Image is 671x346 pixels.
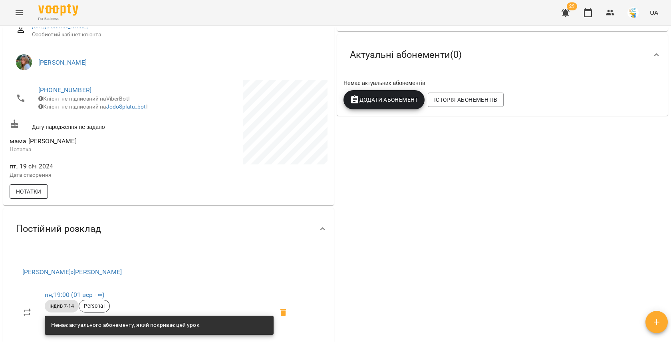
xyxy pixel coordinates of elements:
span: індив 7-14 [45,303,79,310]
div: Немає актуального абонементу, який покриває цей урок [51,318,199,332]
span: Personal [79,303,109,310]
img: Voopty Logo [38,4,78,16]
span: Клієнт не підписаний на ! [38,103,148,110]
span: мама [PERSON_NAME] [10,137,77,145]
div: Немає актуальних абонементів [342,77,663,89]
span: UA [650,8,658,17]
span: Видалити приватний урок Іванна Лизун пн 19:00 клієнта Ніка Вакулюк [274,303,293,322]
a: [PERSON_NAME]»[PERSON_NAME] [22,268,122,276]
button: Додати Абонемент [343,90,425,109]
div: Постійний розклад [3,208,334,249]
img: Іванна Лизун [16,54,32,70]
span: Актуальні абонементи ( 0 ) [350,49,462,61]
span: Клієнт не підписаний на ViberBot! [38,95,130,102]
span: Постійний розклад [16,223,101,235]
button: UA [647,5,661,20]
button: Історія абонементів [428,93,504,107]
span: Історія абонементів [434,95,497,105]
button: Нотатки [10,184,48,199]
div: Актуальні абонементи(0) [337,34,668,75]
button: Menu [10,3,29,22]
span: Особистий кабінет клієнта [32,31,321,39]
a: пн,19:00 (01 вер - ∞) [45,291,104,299]
span: Додати Абонемент [350,95,418,105]
img: 38072b7c2e4bcea27148e267c0c485b2.jpg [627,7,639,18]
span: For Business [38,16,78,22]
span: Нотатки [16,187,42,196]
a: [PERSON_NAME] [38,59,87,66]
a: [PHONE_NUMBER] [38,86,91,94]
span: пт, 19 січ 2024 [10,162,167,171]
div: Дату народження не задано [8,118,169,132]
a: JodoSplatu_bot [106,103,146,110]
span: 29 [567,2,577,10]
p: Нотатка [10,146,167,154]
p: Дата створення [10,171,167,179]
